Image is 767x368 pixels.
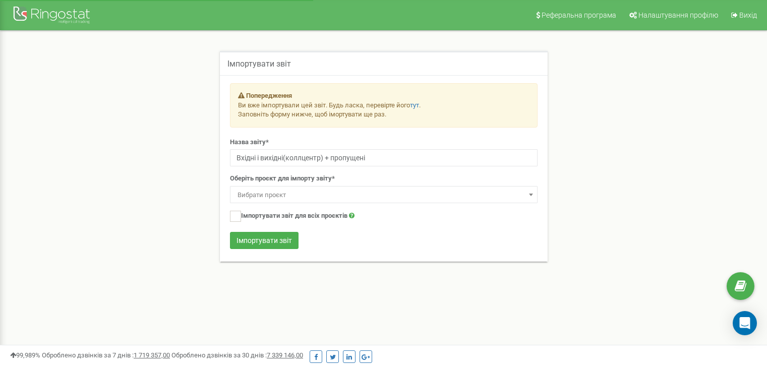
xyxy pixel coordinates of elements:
label: Імпортувати звіт для всіх проєктів [230,211,355,222]
span: Вибрати проєкт [230,186,538,203]
strong: Попередження [246,92,292,99]
span: Оброблено дзвінків за 7 днів : [42,351,170,359]
label: Оберіть проєкт для імпорту звіту* [230,174,335,183]
span: Вихід [739,11,757,19]
span: Реферальна програма [542,11,616,19]
u: 7 339 146,00 [267,351,303,359]
span: Вибрати проєкт [233,188,534,202]
span: Оброблено дзвінків за 30 днів : [171,351,303,359]
label: Назва звіту* [230,138,269,147]
input: Назва звіту [230,149,538,166]
button: Імпортувати звіт [230,232,299,249]
p: Ви вже імпортували цей звіт. Будь ласка, перевірте його . Заповніть форму нижче, щоб імортувати щ... [238,101,529,119]
span: 99,989% [10,351,40,359]
h5: Імпортувати звіт [227,59,291,69]
a: тут [410,101,419,109]
div: Open Intercom Messenger [733,311,757,335]
u: 1 719 357,00 [134,351,170,359]
span: Налаштування профілю [638,11,718,19]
